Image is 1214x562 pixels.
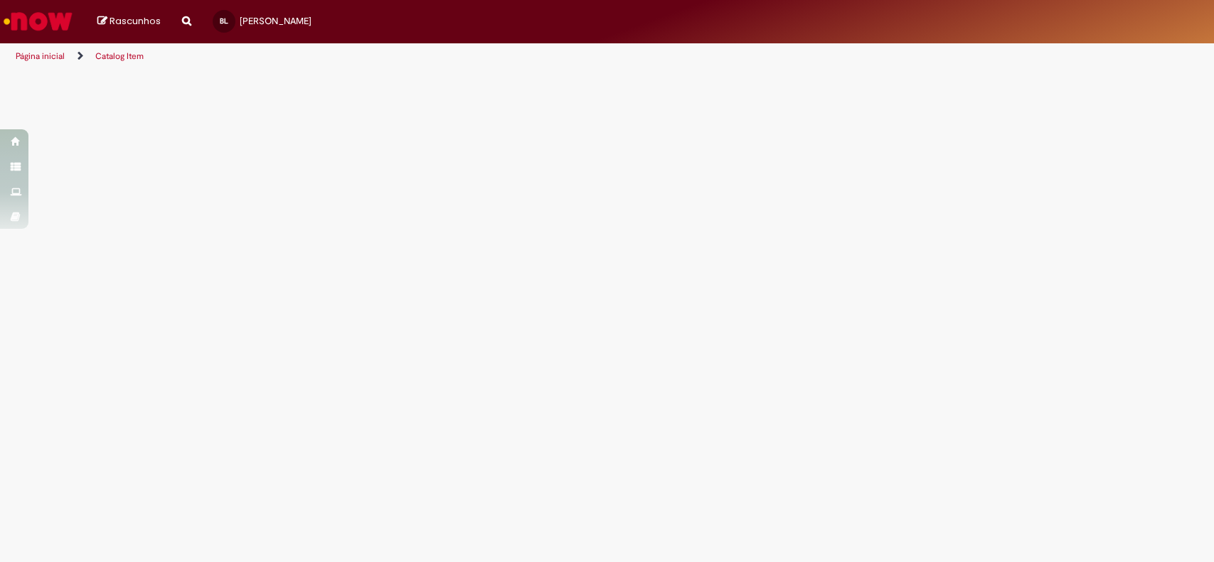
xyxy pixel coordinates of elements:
img: ServiceNow [1,7,75,36]
ul: Trilhas de página [11,43,799,70]
span: BL [220,16,228,26]
a: Página inicial [16,50,65,62]
span: [PERSON_NAME] [240,15,312,27]
a: Rascunhos [97,15,161,28]
a: Catalog Item [95,50,144,62]
span: Rascunhos [110,14,161,28]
